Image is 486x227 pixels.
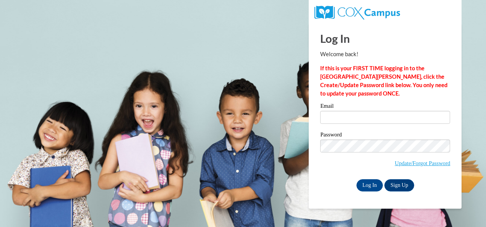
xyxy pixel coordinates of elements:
[395,160,450,166] a: Update/Forgot Password
[320,31,450,46] h1: Log In
[384,179,414,191] a: Sign Up
[320,103,450,111] label: Email
[356,179,383,191] input: Log In
[320,50,450,58] p: Welcome back!
[320,132,450,139] label: Password
[314,6,400,19] img: COX Campus
[320,65,447,97] strong: If this is your FIRST TIME logging in to the [GEOGRAPHIC_DATA][PERSON_NAME], click the Create/Upd...
[314,9,400,15] a: COX Campus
